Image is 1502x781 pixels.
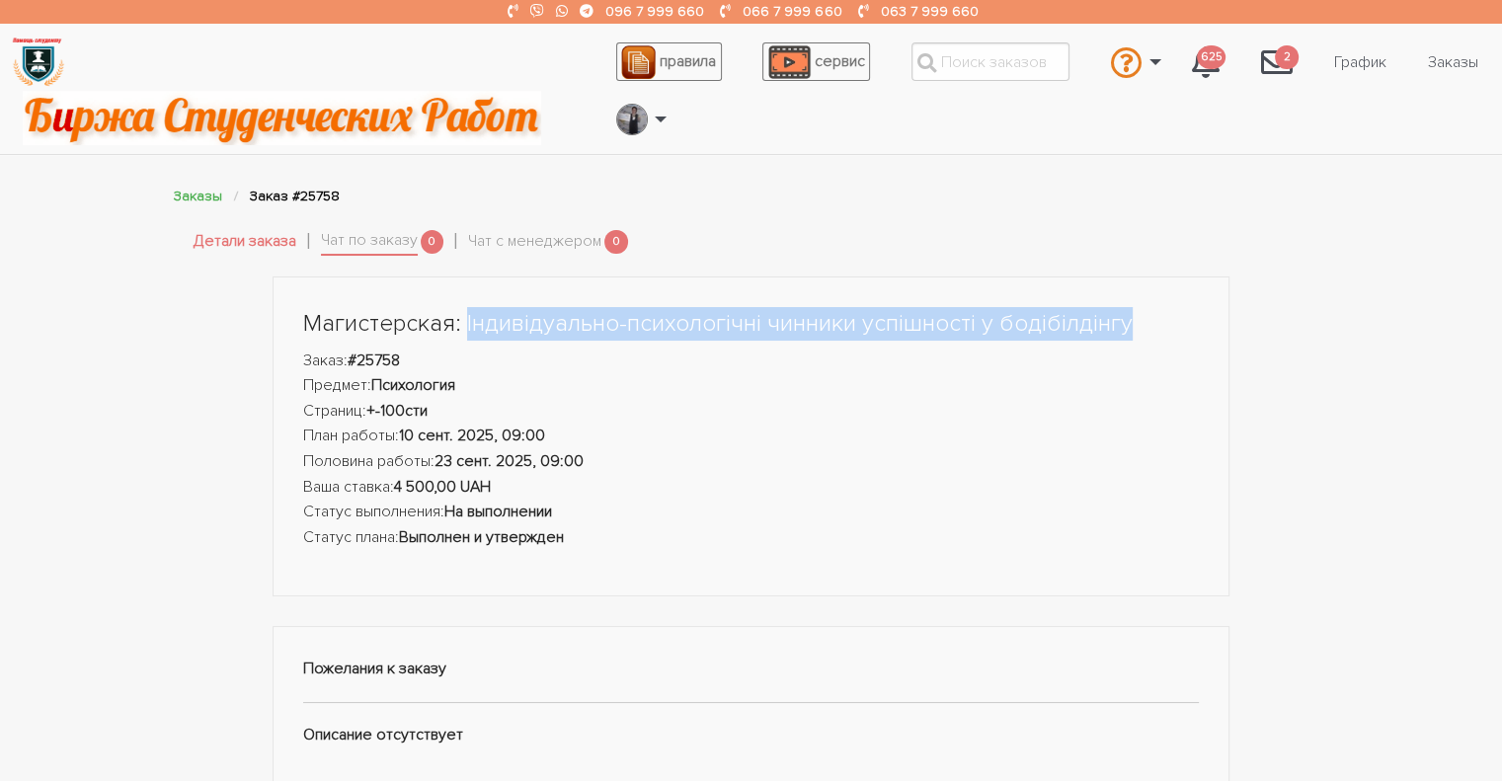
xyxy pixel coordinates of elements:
input: Поиск заказов [911,42,1069,81]
a: Заказы [1412,43,1494,81]
a: сервис [762,42,870,81]
li: Ваша ставка: [303,475,1200,501]
span: 0 [604,230,628,255]
span: правила [660,51,716,71]
a: правила [616,42,722,81]
a: 625 [1176,36,1235,89]
strong: 4 500,00 UAH [394,477,491,497]
li: План работы: [303,424,1200,449]
a: 096 7 999 660 [605,3,704,20]
img: agreement_icon-feca34a61ba7f3d1581b08bc946b2ec1ccb426f67415f344566775c155b7f62c.png [621,45,655,79]
strong: Выполнен и утвержден [399,527,564,547]
li: Половина работы: [303,449,1200,475]
span: 2 [1275,45,1299,70]
a: Детали заказа [194,229,296,255]
a: 063 7 999 660 [880,3,978,20]
img: play_icon-49f7f135c9dc9a03216cfdbccbe1e3994649169d890fb554cedf0eac35a01ba8.png [768,45,810,79]
li: Статус плана: [303,525,1200,551]
a: 066 7 999 660 [743,3,841,20]
li: Заказ: [303,349,1200,374]
strong: #25758 [348,351,400,370]
img: motto-2ce64da2796df845c65ce8f9480b9c9d679903764b3ca6da4b6de107518df0fe.gif [23,91,541,145]
a: Чат по заказу [321,228,418,256]
strong: На выполнении [444,502,552,521]
strong: +-100сти [366,401,428,421]
a: Чат с менеджером [468,229,601,255]
li: Предмет: [303,373,1200,399]
h1: Магистерская: Індивідуально-психологічні чинники успішності у бодібілдінгу [303,307,1200,341]
span: сервис [815,51,865,71]
a: Заказы [174,188,222,204]
strong: Психология [371,375,455,395]
span: 0 [421,230,444,255]
img: logo-135dea9cf721667cc4ddb0c1795e3ba8b7f362e3d0c04e2cc90b931989920324.png [11,35,65,89]
strong: 10 сент. 2025, 09:00 [399,426,545,445]
li: Статус выполнения: [303,500,1200,525]
li: Заказ #25758 [250,185,340,207]
img: 20171208_160937.jpg [617,104,647,135]
li: Страниц: [303,399,1200,425]
strong: 23 сент. 2025, 09:00 [435,451,584,471]
strong: Пожелания к заказу [303,659,446,678]
a: График [1318,43,1402,81]
a: 2 [1245,36,1308,89]
span: 625 [1197,45,1225,70]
